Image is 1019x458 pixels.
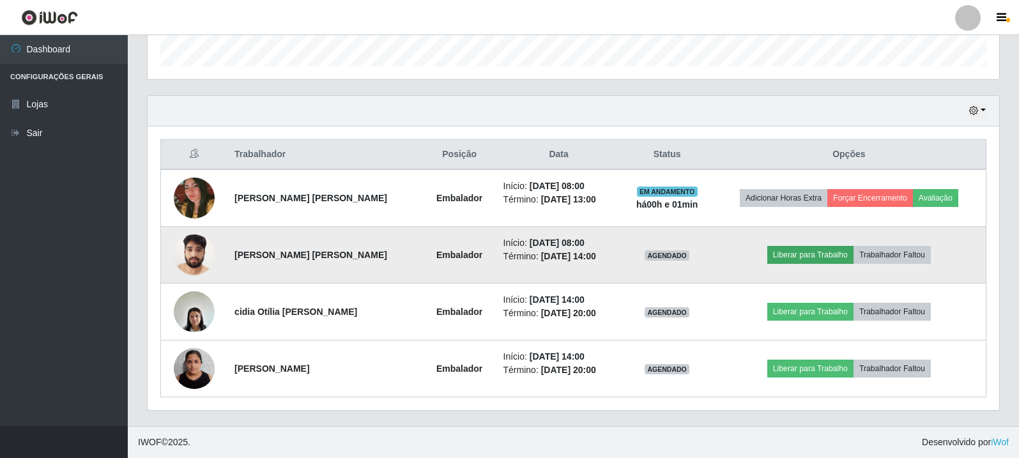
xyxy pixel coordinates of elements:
span: AGENDADO [645,250,689,261]
span: AGENDADO [645,364,689,374]
time: [DATE] 14:00 [530,294,585,305]
th: Posição [424,140,496,170]
button: Liberar para Trabalho [767,246,854,264]
img: 1700330584258.jpeg [174,341,215,395]
strong: Embalador [436,363,482,374]
strong: cidia Otília [PERSON_NAME] [234,307,357,317]
strong: Embalador [436,250,482,260]
button: Trabalhador Faltou [854,303,931,321]
button: Forçar Encerramento [827,189,913,207]
time: [DATE] 08:00 [530,238,585,248]
li: Início: [503,236,615,250]
time: [DATE] 08:00 [530,181,585,191]
strong: [PERSON_NAME] [PERSON_NAME] [234,193,387,203]
li: Início: [503,179,615,193]
button: Trabalhador Faltou [854,360,931,378]
li: Término: [503,250,615,263]
li: Início: [503,350,615,363]
img: 1690487685999.jpeg [174,284,215,339]
span: Desenvolvido por [922,436,1009,449]
img: 1698076320075.jpeg [174,167,215,228]
button: Adicionar Horas Extra [740,189,827,207]
strong: Embalador [436,193,482,203]
button: Liberar para Trabalho [767,303,854,321]
span: AGENDADO [645,307,689,317]
img: 1753109015697.jpeg [174,227,215,282]
button: Avaliação [913,189,958,207]
span: EM ANDAMENTO [637,187,698,197]
th: Trabalhador [227,140,424,170]
button: Liberar para Trabalho [767,360,854,378]
time: [DATE] 13:00 [541,194,596,204]
th: Status [622,140,712,170]
strong: [PERSON_NAME] [234,363,309,374]
li: Término: [503,193,615,206]
li: Término: [503,307,615,320]
li: Início: [503,293,615,307]
time: [DATE] 20:00 [541,308,596,318]
li: Término: [503,363,615,377]
strong: [PERSON_NAME] [PERSON_NAME] [234,250,387,260]
time: [DATE] 14:00 [530,351,585,362]
strong: Embalador [436,307,482,317]
button: Trabalhador Faltou [854,246,931,264]
th: Data [496,140,622,170]
img: CoreUI Logo [21,10,78,26]
time: [DATE] 14:00 [541,251,596,261]
span: IWOF [138,437,162,447]
span: © 2025 . [138,436,190,449]
a: iWof [991,437,1009,447]
th: Opções [712,140,986,170]
strong: há 00 h e 01 min [636,199,698,210]
time: [DATE] 20:00 [541,365,596,375]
